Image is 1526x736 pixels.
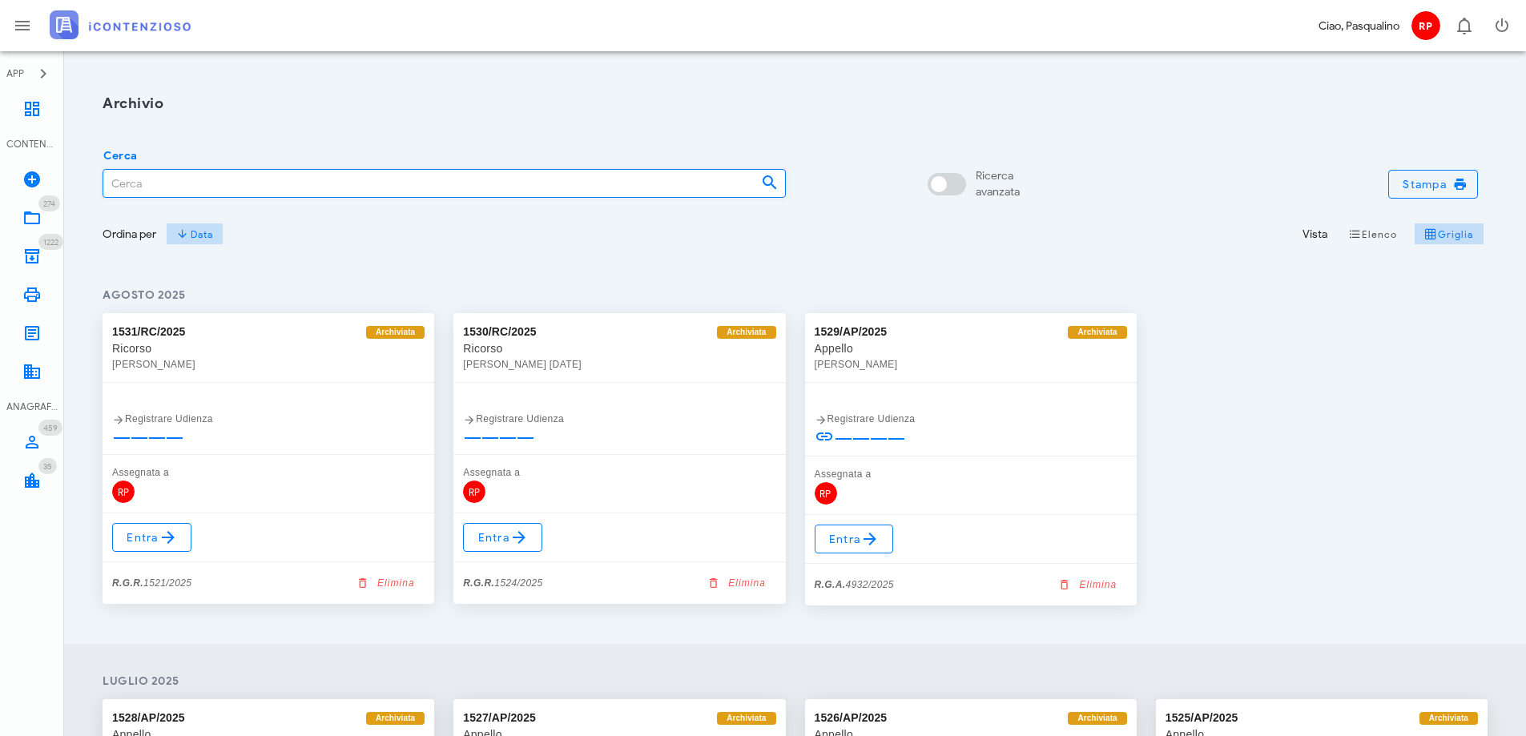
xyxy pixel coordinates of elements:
[103,226,156,243] div: Ordina per
[727,712,766,725] span: Archiviata
[6,137,58,151] div: CONTENZIOSO
[815,466,1127,482] div: Assegnata a
[1402,177,1464,191] span: Stampa
[103,287,1488,304] h4: agosto 2025
[99,148,137,164] label: Cerca
[112,577,143,589] strong: R.G.R.
[463,577,494,589] strong: R.G.R.
[463,575,542,591] div: 1524/2025
[348,572,425,594] button: Elimina
[43,237,58,247] span: 1222
[43,199,55,209] span: 274
[1051,573,1127,596] button: Elimina
[815,340,1127,356] div: Appello
[463,523,542,552] a: Entra
[43,423,58,433] span: 459
[815,411,1127,427] div: Registrare Udienza
[477,528,529,547] span: Entra
[463,465,775,481] div: Assegnata a
[1424,227,1474,240] span: Griglia
[1411,11,1440,40] span: RP
[38,458,57,474] span: Distintivo
[1444,6,1483,45] button: Distintivo
[359,576,415,590] span: Elimina
[1077,712,1117,725] span: Archiviata
[166,223,223,245] button: Data
[112,356,425,372] div: [PERSON_NAME]
[376,712,415,725] span: Archiviata
[815,525,894,553] a: Entra
[112,709,185,726] div: 1528/AP/2025
[815,482,837,505] span: RP
[815,323,888,340] div: 1529/AP/2025
[176,227,212,240] span: Data
[126,528,178,547] span: Entra
[112,323,186,340] div: 1531/RC/2025
[463,323,537,340] div: 1530/RC/2025
[112,340,425,356] div: Ricorso
[1388,170,1478,199] button: Stampa
[112,523,191,552] a: Entra
[103,673,1488,690] h4: luglio 2025
[976,168,1020,200] div: Ricerca avanzata
[1077,326,1117,339] span: Archiviata
[1348,227,1398,240] span: Elenco
[38,234,63,250] span: Distintivo
[727,326,766,339] span: Archiviata
[112,481,135,503] span: RP
[43,461,52,472] span: 35
[700,572,776,594] button: Elimina
[112,575,191,591] div: 1521/2025
[1166,709,1238,726] div: 1525/AP/2025
[1429,712,1468,725] span: Archiviata
[376,326,415,339] span: Archiviata
[103,93,1488,115] h1: Archivio
[1303,226,1327,243] div: Vista
[463,411,775,427] div: Registrare Udienza
[463,481,485,503] span: RP
[463,709,536,726] div: 1527/AP/2025
[103,170,748,197] input: Cerca
[828,529,880,549] span: Entra
[38,195,60,211] span: Distintivo
[112,465,425,481] div: Assegnata a
[463,340,775,356] div: Ricorso
[1415,223,1484,245] button: Griglia
[815,577,894,593] div: 4932/2025
[1406,6,1444,45] button: RP
[6,400,58,414] div: ANAGRAFICA
[50,10,191,39] img: logo-text-2x.png
[463,356,775,372] div: [PERSON_NAME] [DATE]
[710,576,766,590] span: Elimina
[815,579,846,590] strong: R.G.A.
[38,420,62,436] span: Distintivo
[1061,577,1117,592] span: Elimina
[1319,18,1399,34] div: Ciao, Pasqualino
[815,356,1127,372] div: [PERSON_NAME]
[815,709,888,726] div: 1526/AP/2025
[1337,223,1407,245] button: Elenco
[112,411,425,427] div: Registrare Udienza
